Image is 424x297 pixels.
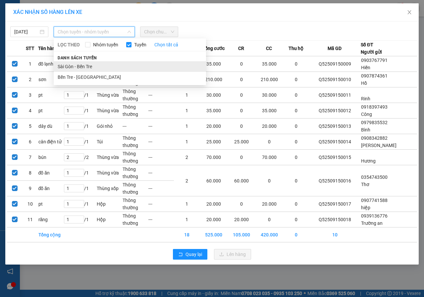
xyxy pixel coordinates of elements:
[202,45,225,52] span: Tổng cước
[200,196,228,212] td: 20.000
[255,56,283,72] td: 35.000
[228,87,255,103] td: 0
[14,28,38,35] input: 15/09/2025
[122,150,148,165] td: Thông thường
[283,165,309,196] td: 0
[361,58,388,63] span: 0903767791
[255,227,283,242] td: 420.000
[255,72,283,87] td: 210.000
[95,46,98,53] span: 2
[87,46,95,53] span: SL:
[64,134,96,150] td: / 1
[200,212,228,227] td: 20.000
[148,212,174,227] td: ---
[38,181,64,196] td: đồ ăn
[361,174,388,180] span: 0354743500
[361,96,370,101] span: Rinh
[400,3,419,22] button: Close
[96,165,122,181] td: Thùng vừa
[96,134,122,150] td: Túi
[361,198,388,203] span: 0907741588
[38,87,64,103] td: pt
[38,196,64,212] td: pt
[54,61,206,72] li: Sài Gòn - Bến Tre
[64,196,96,212] td: / 1
[200,165,228,196] td: 60.000
[283,212,309,227] td: 0
[23,103,38,119] td: 4
[361,221,383,226] span: Trường an
[283,72,309,87] td: 0
[228,196,255,212] td: 0
[283,196,309,212] td: 0
[122,134,148,150] td: Thông thường
[23,196,38,212] td: 10
[228,150,255,165] td: 0
[96,103,122,119] td: Thùng vừa
[38,134,64,150] td: cân điện tử
[407,10,412,15] span: close
[200,103,228,119] td: 35.000
[361,127,370,132] span: Bình
[3,40,45,59] span: 1 - Thùng vừa (đồ ăn), 1 - Thùng xốp (đồ ăn)
[64,212,96,227] td: / 1
[51,13,65,19] span: Tiếng
[23,181,38,196] td: 9
[148,165,174,181] td: ---
[228,103,255,119] td: 0
[283,227,309,242] td: 0
[58,41,80,48] span: LỌC THEO
[38,56,64,72] td: đồ lạnh
[58,27,131,37] span: Chọn tuyến - nhóm tuyến
[90,41,121,48] span: Nhóm tuyến
[255,87,283,103] td: 30.000
[228,134,255,150] td: 25.000
[178,252,183,257] span: rollback
[309,212,361,227] td: Q52509150018
[148,196,174,212] td: ---
[361,182,369,187] span: Thơ
[200,134,228,150] td: 25.000
[255,119,283,134] td: 20.000
[214,249,251,260] button: uploadLên hàng
[309,103,361,119] td: Q52509150012
[51,20,81,26] span: 0372755597
[19,6,36,12] span: Quận 5
[11,31,27,37] span: 60.000
[23,134,38,150] td: 6
[174,150,200,165] td: 2
[361,120,388,125] span: 0979835532
[122,212,148,227] td: Thông thường
[38,165,64,181] td: đồ ăn
[238,45,244,52] span: CR
[23,87,38,103] td: 3
[38,72,64,87] td: sơn
[173,249,207,260] button: rollbackQuay lại
[64,165,96,181] td: / 1
[148,181,174,196] td: ---
[228,227,255,242] td: 105.000
[148,103,174,119] td: ---
[255,103,283,119] td: 35.000
[38,103,64,119] td: pt
[96,87,122,103] td: Thùng vừa
[255,196,283,212] td: 20.000
[255,212,283,227] td: 0
[309,56,361,72] td: Q52509150009
[26,45,34,52] span: STT
[200,150,228,165] td: 70.000
[361,41,382,56] div: Số ĐT Người gửi
[309,134,361,150] td: Q52509150014
[54,55,101,61] span: Danh sách tuyến
[127,30,131,34] span: down
[38,227,64,242] td: Tổng cộng
[255,134,283,150] td: 0
[283,56,309,72] td: 0
[64,103,96,119] td: / 1
[200,72,228,87] td: 210.000
[174,87,200,103] td: 1
[283,134,309,150] td: 0
[38,150,64,165] td: bún
[96,150,122,165] td: Thùng vừa
[23,119,38,134] td: 5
